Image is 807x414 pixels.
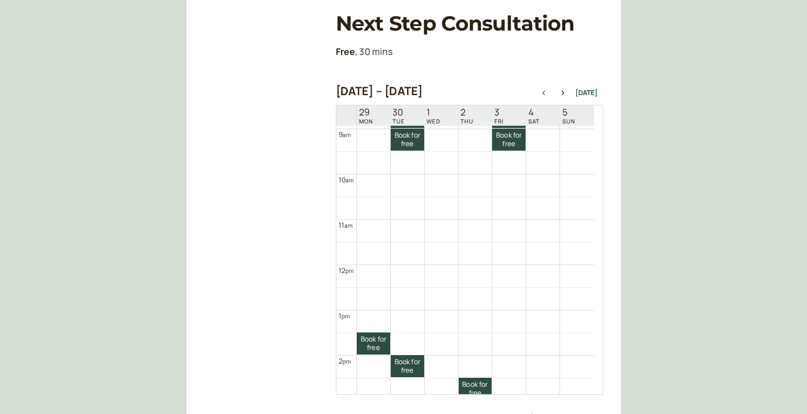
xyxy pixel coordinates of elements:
span: MON [359,118,373,125]
span: Book for free [391,358,424,374]
span: 3 [494,107,503,118]
span: am [344,221,352,229]
span: SUN [562,118,575,125]
div: 9 [339,129,351,140]
a: October 1, 2025 [424,106,443,126]
button: [DATE] [575,89,597,97]
span: pm [343,357,351,365]
span: THU [460,118,473,125]
span: 30 [392,107,405,118]
span: Book for free [391,131,424,148]
span: 5 [562,107,575,118]
span: am [343,131,351,139]
a: October 3, 2025 [492,106,506,126]
span: SAT [528,118,540,125]
a: October 4, 2025 [526,106,542,126]
div: 12 [339,265,354,276]
div: 2 [339,356,351,366]
a: September 30, 2025 [390,106,407,126]
b: Free [336,45,356,58]
span: 4 [528,107,540,118]
div: 10 [339,174,354,185]
span: pm [345,267,353,275]
span: 1 [426,107,441,118]
a: October 2, 2025 [458,106,476,126]
span: Book for free [492,131,526,148]
p: , 30 mins [336,45,603,59]
span: FRI [494,118,503,125]
span: am [345,176,353,184]
h1: Next Step Consultation [336,11,603,36]
span: 29 [359,107,373,118]
span: Book for free [357,335,390,352]
span: TUE [392,118,405,125]
div: 11 [339,220,353,231]
span: Book for free [459,381,492,397]
a: October 5, 2025 [560,106,578,126]
span: 2 [460,107,473,118]
span: pm [341,312,349,320]
span: WED [426,118,441,125]
h2: [DATE] – [DATE] [336,84,423,98]
a: September 29, 2025 [357,106,375,126]
div: 1 [339,310,350,321]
